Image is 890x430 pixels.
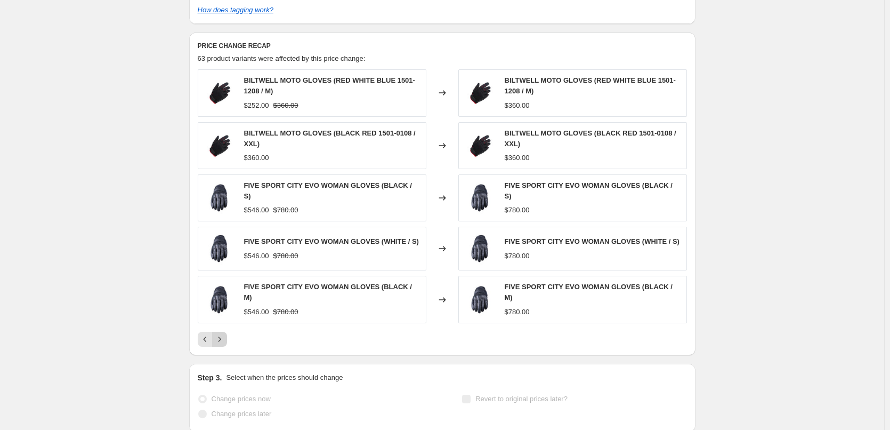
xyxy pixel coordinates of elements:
span: 63 product variants were affected by this price change: [198,54,366,62]
strike: $780.00 [273,251,298,261]
h2: Step 3. [198,372,222,383]
span: BILTWELL MOTO GLOVES (BLACK RED 1501-0108 / XXL) [244,129,416,148]
span: FIVE SPORT CITY EVO WOMAN GLOVES (WHITE / S) [505,237,679,245]
span: FIVE SPORT CITY EVO WOMAN GLOVES (BLACK / S) [505,181,673,200]
span: BILTWELL MOTO GLOVES (BLACK RED 1501-0108 / XXL) [505,129,676,148]
button: Next [212,332,227,347]
img: 2023-09-25174415_80x.jpg [464,284,496,316]
p: Select when the prices should change [226,372,343,383]
img: BLRDNew1_80x.jpg [464,130,496,162]
span: FIVE SPORT CITY EVO WOMAN GLOVES (WHITE / S) [244,237,419,245]
div: $360.00 [244,153,269,163]
button: Previous [198,332,213,347]
img: 2023-09-25174415_80x.jpg [464,233,496,265]
div: $360.00 [505,153,530,163]
a: How does tagging work? [198,6,273,14]
img: BLRDNew1_80x.jpg [464,77,496,109]
span: FIVE SPORT CITY EVO WOMAN GLOVES (BLACK / S) [244,181,412,200]
img: 2023-09-25174415_80x.jpg [204,284,236,316]
img: 2023-09-25174415_80x.jpg [204,182,236,214]
div: $780.00 [505,251,530,261]
img: BLRDNew1_80x.jpg [204,130,236,162]
img: BLRDNew1_80x.jpg [204,77,236,109]
div: $546.00 [244,205,269,216]
strike: $360.00 [273,100,298,111]
div: $546.00 [244,251,269,261]
strike: $780.00 [273,205,298,216]
div: $252.00 [244,100,269,111]
span: BILTWELL MOTO GLOVES (RED WHITE BLUE 1501-1208 / M) [244,76,415,95]
img: 2023-09-25174415_80x.jpg [204,233,236,265]
img: 2023-09-25174415_80x.jpg [464,182,496,214]
strike: $780.00 [273,307,298,317]
span: FIVE SPORT CITY EVO WOMAN GLOVES (BLACK / M) [505,283,673,301]
div: $360.00 [505,100,530,111]
span: BILTWELL MOTO GLOVES (RED WHITE BLUE 1501-1208 / M) [505,76,676,95]
div: $546.00 [244,307,269,317]
div: $780.00 [505,307,530,317]
span: Change prices now [212,395,271,403]
span: Change prices later [212,410,272,418]
span: FIVE SPORT CITY EVO WOMAN GLOVES (BLACK / M) [244,283,412,301]
h6: PRICE CHANGE RECAP [198,42,687,50]
div: $780.00 [505,205,530,216]
span: Revert to original prices later? [475,395,568,403]
nav: Pagination [198,332,227,347]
